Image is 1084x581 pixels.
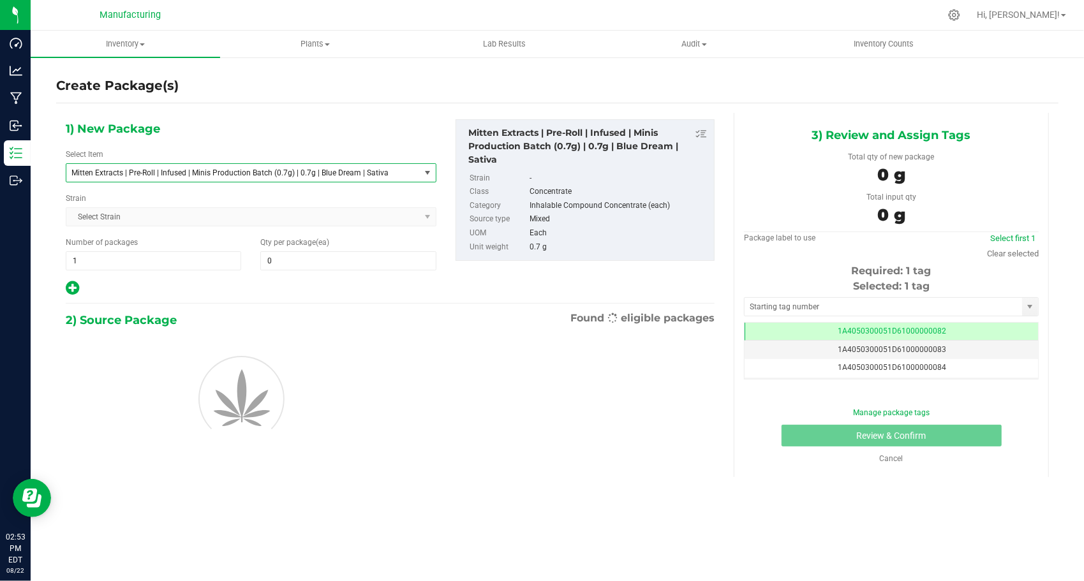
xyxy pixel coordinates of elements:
inline-svg: Inventory [10,147,22,159]
span: Total qty of new package [849,152,935,161]
p: 08/22 [6,566,25,575]
inline-svg: Dashboard [10,37,22,50]
span: Inventory [31,38,220,50]
span: select [420,164,436,182]
span: 1A4050300051D61000000084 [838,363,946,372]
div: Manage settings [946,9,962,21]
button: Review & Confirm [782,425,1002,446]
span: Plants [221,38,409,50]
span: 1A4050300051D61000000083 [838,345,946,354]
input: 1 [66,252,241,270]
a: Manage package tags [853,408,930,417]
span: Total input qty [866,193,916,202]
span: Audit [600,38,789,50]
a: Plants [220,31,410,57]
input: 0 [261,252,435,270]
label: Unit weight [470,240,527,254]
inline-svg: Manufacturing [10,92,22,105]
a: Cancel [880,454,903,463]
span: Number of packages [66,238,138,247]
span: 3) Review and Assign Tags [812,126,971,145]
div: - [530,172,708,186]
inline-svg: Outbound [10,174,22,187]
div: Mixed [530,212,708,226]
label: Source type [470,212,527,226]
span: Hi, [PERSON_NAME]! [977,10,1060,20]
span: select [1022,298,1038,316]
span: Inventory Counts [836,38,931,50]
h4: Create Package(s) [56,77,179,95]
label: Strain [470,172,527,186]
div: Inhalable Compound Concentrate (each) [530,199,708,213]
span: 1A4050300051D61000000082 [838,327,946,335]
span: Found eligible packages [570,311,715,326]
span: Qty per package [260,238,329,247]
a: Audit [600,31,789,57]
span: (ea) [316,238,329,247]
span: Add new output [66,286,79,295]
inline-svg: Analytics [10,64,22,77]
span: Required: 1 tag [852,265,932,277]
p: 02:53 PM EDT [6,531,25,566]
a: Inventory [31,31,220,57]
div: 0.7 g [530,240,708,254]
label: Category [470,199,527,213]
label: Select Item [66,149,103,160]
inline-svg: Inbound [10,119,22,132]
span: 0 g [877,205,905,225]
label: Strain [66,193,86,204]
div: Each [530,226,708,240]
span: Lab Results [466,38,543,50]
input: Starting tag number [745,298,1022,316]
label: UOM [470,226,527,240]
a: Lab Results [410,31,599,57]
span: Manufacturing [100,10,161,20]
a: Select first 1 [990,233,1036,243]
a: Inventory Counts [789,31,979,57]
a: Clear selected [987,249,1039,258]
span: Mitten Extracts | Pre-Roll | Infused | Minis Production Batch (0.7g) | 0.7g | Blue Dream | Sativa [71,168,401,177]
span: Package label to use [744,233,815,242]
div: Concentrate [530,185,708,199]
span: 0 g [877,165,905,185]
span: Selected: 1 tag [853,280,930,292]
label: Class [470,185,527,199]
span: 1) New Package [66,119,160,138]
iframe: Resource center [13,479,51,517]
span: 2) Source Package [66,311,177,330]
div: Mitten Extracts | Pre-Roll | Infused | Minis Production Batch (0.7g) | 0.7g | Blue Dream | Sativa [468,126,708,166]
